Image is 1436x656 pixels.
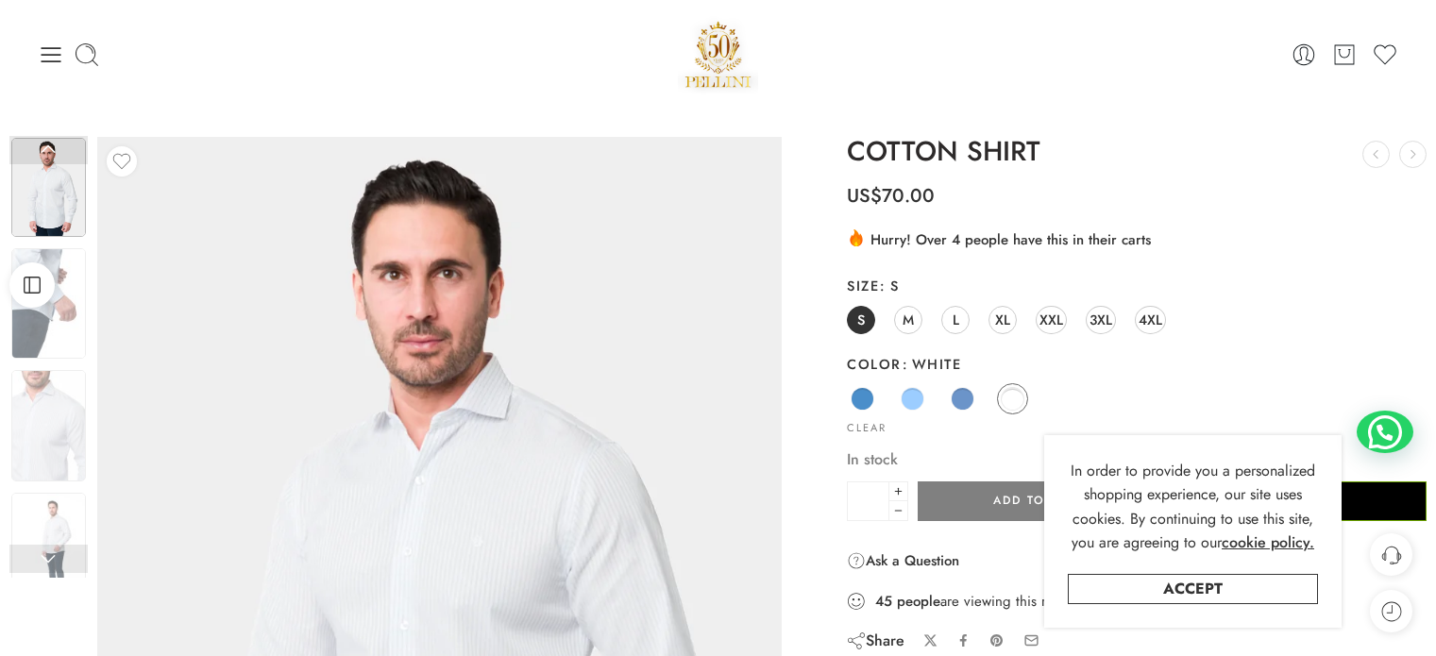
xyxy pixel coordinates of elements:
[894,306,922,334] a: M
[1086,306,1116,334] a: 3XL
[847,447,1427,472] p: In stock
[1135,306,1166,334] a: 4XL
[989,633,1005,648] a: Pin on Pinterest
[923,633,938,648] a: Share on X
[1331,42,1358,68] a: Cart
[897,592,940,611] strong: people
[11,138,86,237] img: Artboard 2-02 (1)
[847,227,1427,250] div: Hurry! Over 4 people have this in their carts
[847,423,887,433] a: Clear options
[1036,306,1067,334] a: XXL
[847,481,889,521] input: Product quantity
[847,631,904,651] div: Share
[847,277,1427,295] label: Size
[1222,530,1314,555] a: cookie policy.
[1039,307,1063,332] span: XXL
[11,370,86,481] img: Artboard 2-02 (1)
[678,14,759,94] a: Pellini -
[847,591,1427,612] div: are viewing this right now
[1139,307,1162,332] span: 4XL
[879,276,899,295] span: S
[875,592,892,611] strong: 45
[847,182,882,210] span: US$
[953,307,959,332] span: L
[956,633,971,648] a: Share on Facebook
[988,306,1017,334] a: XL
[11,248,86,360] img: Artboard 2-02 (1)
[918,481,1161,521] button: Add to cart
[1068,574,1318,604] a: Accept
[678,14,759,94] img: Pellini
[1023,632,1039,648] a: Email to your friends
[1291,42,1317,68] a: Login / Register
[847,355,1427,374] label: Color
[1372,42,1398,68] a: Wishlist
[903,307,914,332] span: M
[847,549,959,572] a: Ask a Question
[1090,307,1112,332] span: 3XL
[1071,460,1315,554] span: In order to provide you a personalized shopping experience, our site uses cookies. By continuing ...
[857,307,865,332] span: S
[995,307,1010,332] span: XL
[902,354,962,374] span: White
[847,137,1427,167] h1: COTTON SHIRT
[941,306,970,334] a: L
[847,182,935,210] bdi: 70.00
[847,306,875,334] a: S
[11,493,86,604] img: Artboard 2-02 (1)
